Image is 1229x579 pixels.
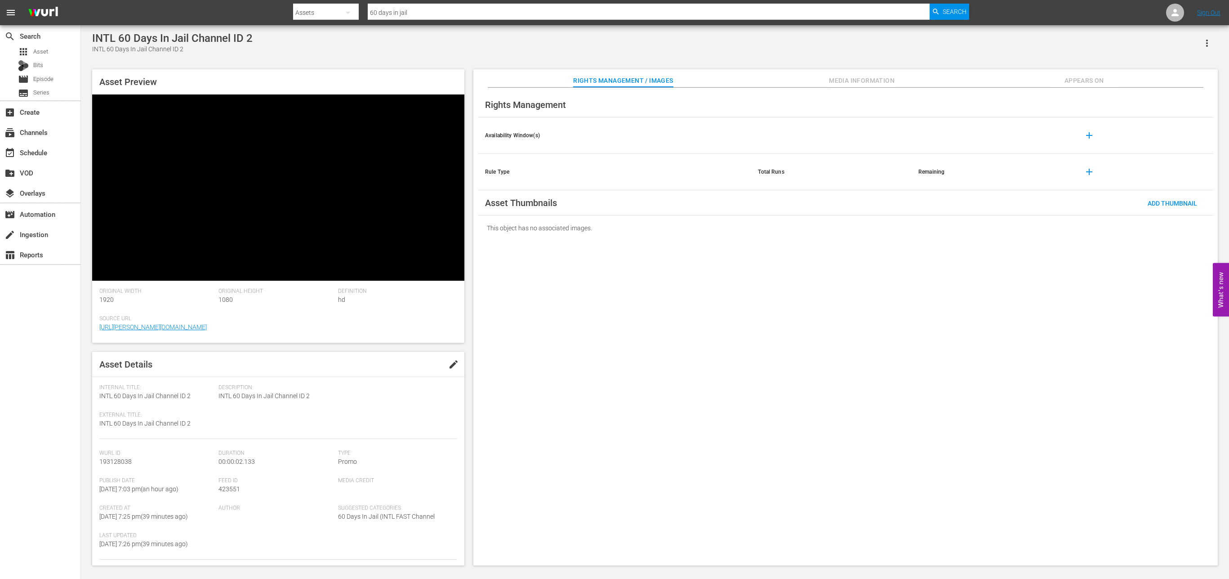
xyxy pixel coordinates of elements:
span: Type [338,450,453,457]
span: Episode [18,74,29,85]
button: Search [930,4,969,20]
span: Original Width [99,288,214,295]
div: This object has no associated images. [478,215,1213,241]
span: Internal Title: [99,384,214,391]
span: Search [943,4,966,20]
button: add [1078,161,1100,183]
div: INTL 60 Days In Jail Channel ID 2 [92,32,253,45]
span: Author [218,505,333,512]
div: Bits [18,60,29,71]
span: External Title: [99,412,214,419]
span: Asset Details [99,359,152,370]
span: Schedule [4,148,15,158]
span: Promo [338,458,357,465]
span: 60 Days In Jail (INTL FAST Channel [338,513,435,520]
span: Asset [33,47,48,56]
span: hd [338,296,345,303]
span: 423551 [218,485,240,493]
span: add [1084,130,1095,141]
span: 00:00:02.133 [218,458,255,465]
th: Rule Type [478,154,751,190]
th: Total Runs [751,154,911,190]
span: 193128038 [99,458,132,465]
span: [DATE] 7:03 pm ( an hour ago ) [99,485,178,493]
span: Media Information [828,75,895,86]
span: Original Height [218,288,333,295]
th: Availability Window(s) [478,117,751,154]
span: Source Url [99,315,453,323]
span: INTL 60 Days In Jail Channel ID 2 [218,391,453,401]
span: Definition [338,288,453,295]
span: 1920 [99,296,114,303]
span: Bits [33,61,43,70]
span: Automation [4,209,15,220]
span: Ingestion [4,229,15,240]
th: Remaining [911,154,1071,190]
span: add [1084,166,1095,177]
span: [DATE] 7:25 pm ( 39 minutes ago ) [99,513,188,520]
button: edit [443,354,464,375]
span: Add Thumbnail [1140,200,1204,207]
span: Create [4,107,15,118]
span: Asset [18,46,29,57]
span: Asset Preview [99,76,157,87]
span: Last Updated [99,532,214,539]
div: INTL 60 Days In Jail Channel ID 2 [92,45,253,54]
a: Sign Out [1197,9,1220,16]
span: Appears On [1051,75,1118,86]
span: Asset Thumbnails [485,197,557,208]
span: 1080 [218,296,233,303]
span: Overlays [4,188,15,199]
span: Suggested Categories [338,505,453,512]
button: Add Thumbnail [1140,195,1204,211]
button: add [1078,125,1100,146]
span: Rights Management / Images [573,75,673,86]
span: Rights Management [485,99,566,110]
span: Reports [4,250,15,260]
span: INTL 60 Days In Jail Channel ID 2 [99,420,191,427]
span: Description: [218,384,453,391]
span: [DATE] 7:26 pm ( 39 minutes ago ) [99,540,188,548]
span: Created At [99,505,214,512]
span: Channels [4,127,15,138]
img: ans4CAIJ8jUAAAAAAAAAAAAAAAAAAAAAAAAgQb4GAAAAAAAAAAAAAAAAAAAAAAAAJMjXAAAAAAAAAAAAAAAAAAAAAAAAgAT5G... [22,2,65,23]
span: INTL 60 Days In Jail Channel ID 2 [99,392,191,399]
span: Search [4,31,15,42]
span: Series [33,88,49,97]
span: VOD [4,168,15,179]
span: edit [448,359,459,370]
a: [URL][PERSON_NAME][DOMAIN_NAME] [99,323,207,331]
span: Media Credit [338,477,453,485]
span: Series [18,88,29,99]
span: Episode [33,75,53,84]
span: Wurl Id [99,450,214,457]
span: menu [5,7,16,18]
span: Feed ID [218,477,333,485]
span: Publish Date [99,477,214,485]
span: Duration [218,450,333,457]
button: Open Feedback Widget [1213,263,1229,316]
